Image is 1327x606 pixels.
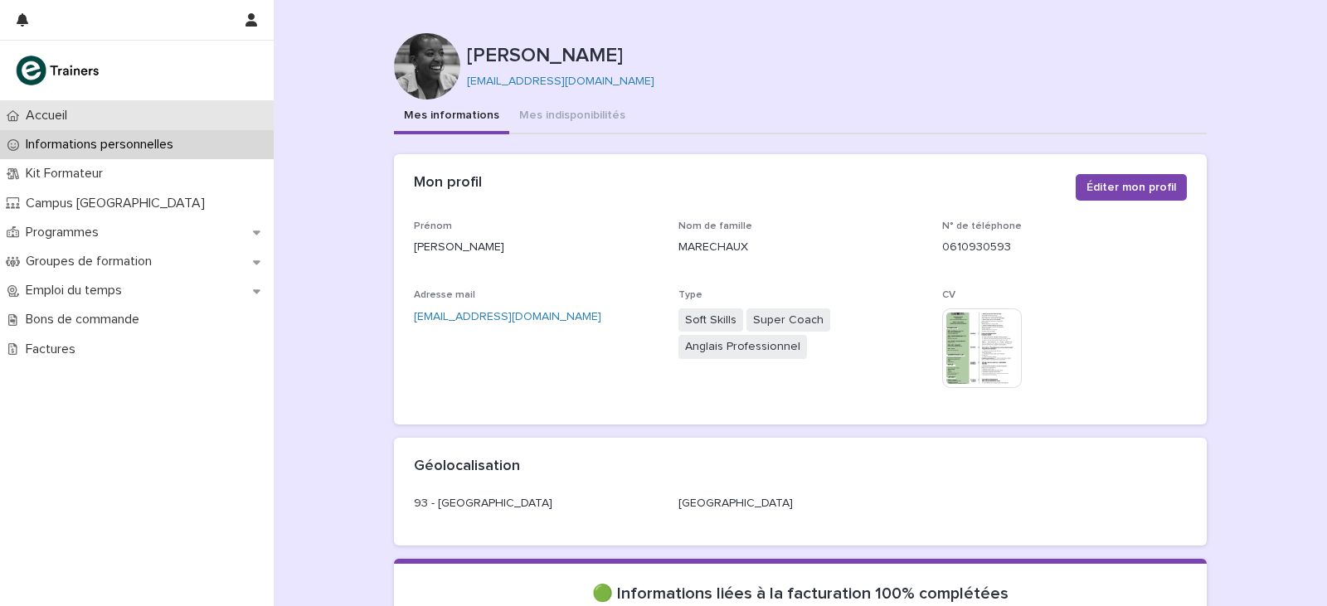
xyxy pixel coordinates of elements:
span: N° de téléphone [942,221,1022,231]
p: 0610930593 [942,239,1187,256]
span: Anglais Professionnel [678,335,807,359]
p: Emploi du temps [19,283,135,298]
p: MARECHAUX [678,239,923,256]
p: Bons de commande [19,312,153,327]
button: Éditer mon profil [1076,174,1187,201]
span: Éditer mon profil [1086,179,1176,196]
p: [PERSON_NAME] [414,239,659,256]
h2: Mon profil [414,174,482,192]
span: Adresse mail [414,290,475,300]
p: Groupes de formation [19,254,165,269]
span: Super Coach [746,308,830,332]
span: Nom de famille [678,221,752,231]
span: CV [942,290,955,300]
p: Factures [19,342,89,357]
p: Accueil [19,108,80,124]
p: Programmes [19,225,112,240]
h2: Géolocalisation [414,458,520,476]
span: Type [678,290,702,300]
p: 93 - [GEOGRAPHIC_DATA] [414,495,659,512]
span: Soft Skills [678,308,743,332]
button: Mes indisponibilités [509,99,635,134]
p: [PERSON_NAME] [467,44,1200,68]
button: Mes informations [394,99,509,134]
span: Prénom [414,221,452,231]
p: Kit Formateur [19,166,116,182]
p: Campus [GEOGRAPHIC_DATA] [19,196,218,211]
p: Informations personnelles [19,137,187,153]
a: [EMAIL_ADDRESS][DOMAIN_NAME] [414,311,601,322]
p: 🟢 Informations liées à la facturation 100% complétées [414,584,1187,604]
a: [EMAIL_ADDRESS][DOMAIN_NAME] [467,75,654,87]
p: [GEOGRAPHIC_DATA] [678,495,923,512]
img: K0CqGN7SDeD6s4JG8KQk [13,54,105,87]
